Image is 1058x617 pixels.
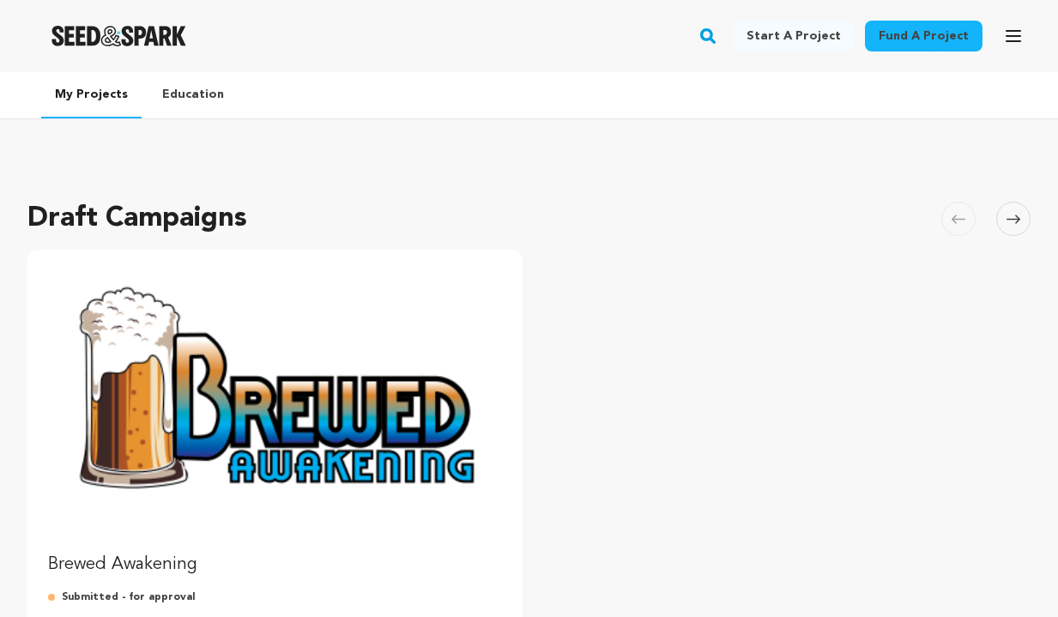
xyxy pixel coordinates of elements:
a: Seed&Spark Homepage [51,26,186,46]
p: Submitted - for approval [48,590,502,604]
img: submitted-for-review.svg [48,590,62,604]
img: Seed&Spark Logo Dark Mode [51,26,186,46]
a: My Projects [41,72,142,118]
a: Start a project [733,21,855,51]
a: Fund a project [865,21,982,51]
a: Education [148,72,238,117]
h2: Draft Campaigns [27,198,247,239]
a: Fund Brewed Awakening [48,270,502,577]
p: Brewed Awakening [48,553,502,577]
